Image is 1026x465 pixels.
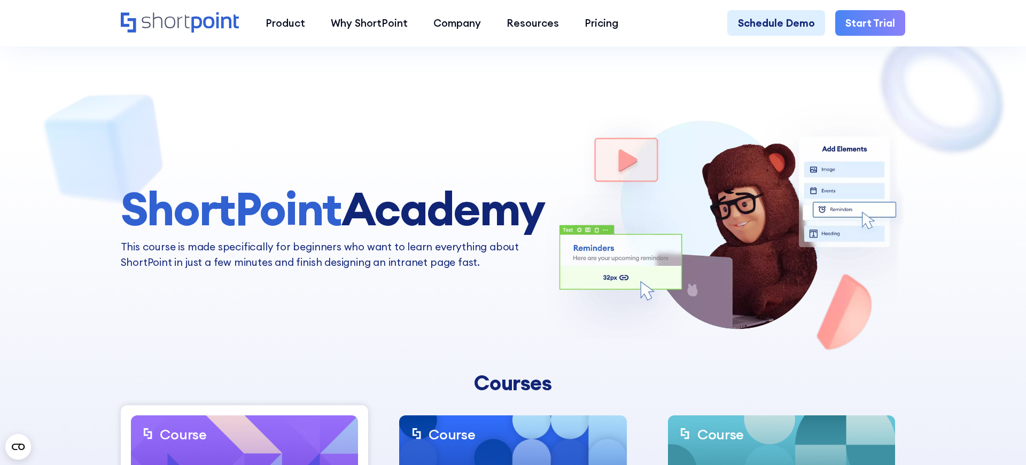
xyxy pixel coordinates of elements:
div: Courses [313,371,713,395]
button: Open CMP widget [5,434,31,460]
div: Company [433,15,481,31]
a: Company [421,10,494,36]
a: Resources [494,10,572,36]
a: Schedule Demo [727,10,825,36]
span: ShortPoint [121,179,341,238]
div: Pricing [585,15,618,31]
iframe: Chat Widget [973,414,1026,465]
div: Course [697,425,744,444]
div: Resources [507,15,559,31]
div: Why ShortPoint [331,15,408,31]
div: Course [160,425,206,444]
a: Start Trial [835,10,905,36]
a: Home [121,12,240,35]
h1: Academy [121,183,545,234]
a: Pricing [572,10,631,36]
div: Product [266,15,305,31]
div: Course [429,425,475,444]
a: Why ShortPoint [318,10,421,36]
a: Product [253,10,318,36]
p: This course is made specifically for beginners who want to learn everything about ShortPoint in j... [121,239,545,270]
